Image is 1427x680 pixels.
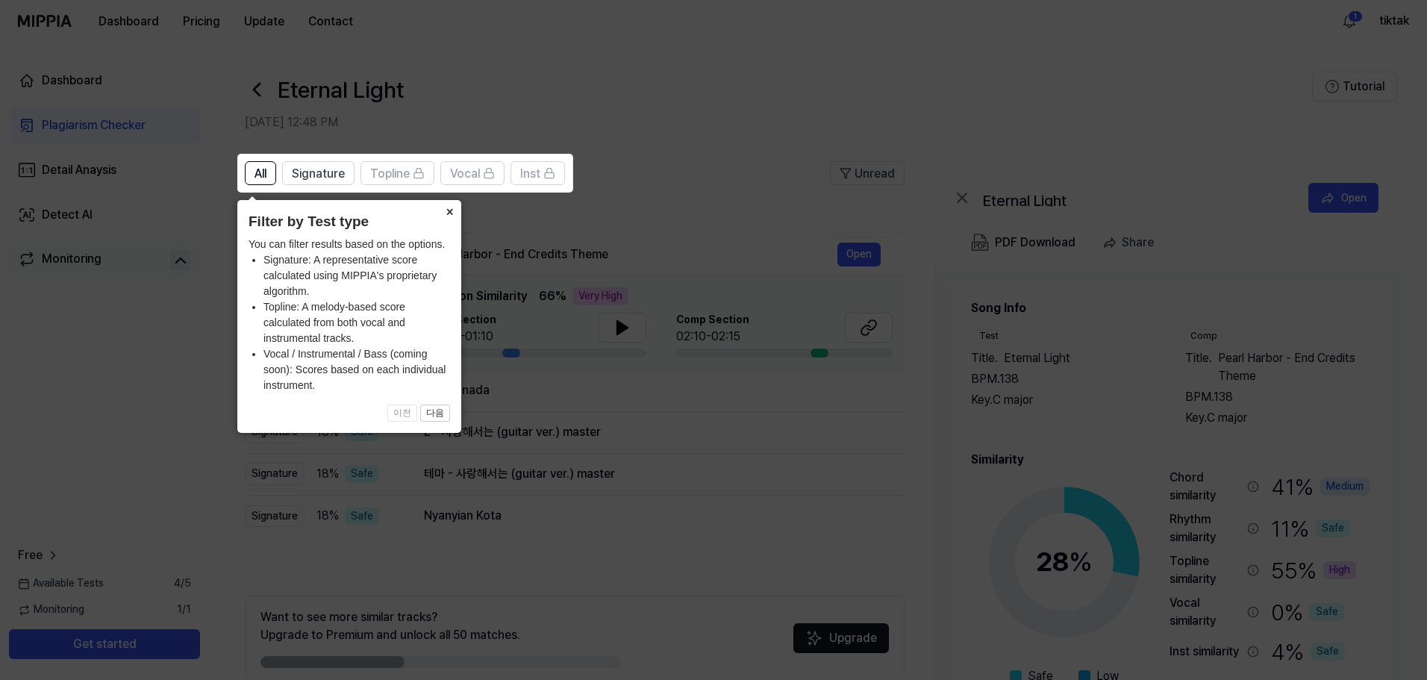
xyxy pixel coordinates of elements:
[420,405,450,422] button: 다음
[370,165,410,183] span: Topline
[437,200,461,221] button: Close
[263,252,450,299] li: Signature: A representative score calculated using MIPPIA's proprietary algorithm.
[360,161,434,185] button: Topline
[510,161,565,185] button: Inst
[263,346,450,393] li: Vocal / Instrumental / Bass (coming soon): Scores based on each individual instrument.
[282,161,355,185] button: Signature
[292,165,345,183] span: Signature
[450,165,480,183] span: Vocal
[520,165,540,183] span: Inst
[249,211,450,233] header: Filter by Test type
[255,165,266,183] span: All
[440,161,505,185] button: Vocal
[245,161,276,185] button: All
[263,299,450,346] li: Topline: A melody-based score calculated from both vocal and instrumental tracks.
[249,237,450,393] div: You can filter results based on the options.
